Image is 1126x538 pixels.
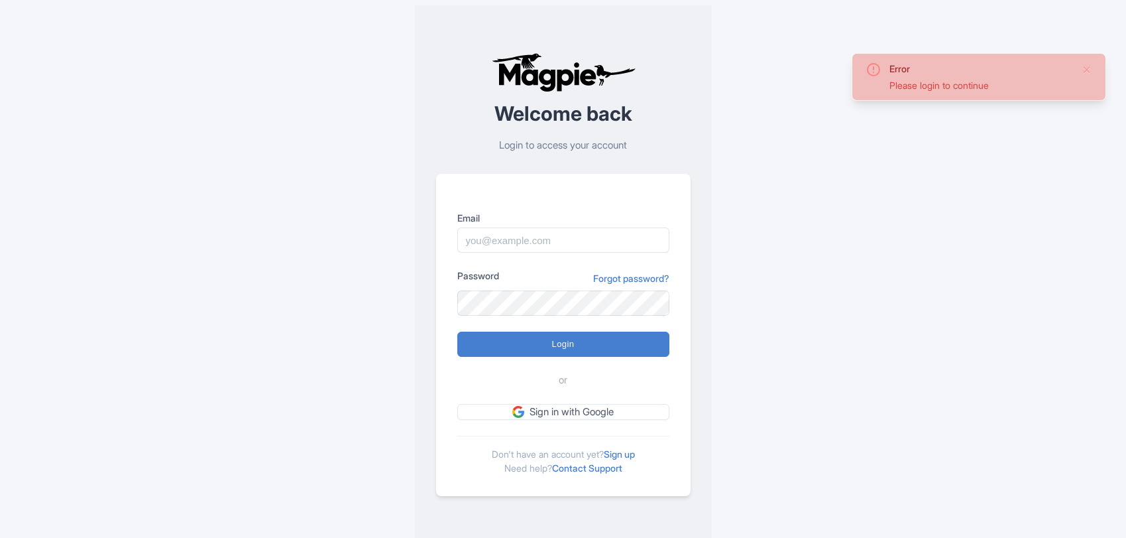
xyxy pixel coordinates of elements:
div: Don't have an account yet? Need help? [457,436,669,475]
a: Forgot password? [593,271,669,285]
input: Login [457,332,669,357]
img: google.svg [512,406,524,418]
img: logo-ab69f6fb50320c5b225c76a69d11143b.png [488,52,638,92]
label: Email [457,211,669,225]
a: Sign in with Google [457,404,669,421]
div: Error [889,62,1071,76]
label: Password [457,269,499,283]
div: Please login to continue [889,78,1071,92]
span: or [559,373,567,388]
a: Sign up [604,448,635,460]
input: you@example.com [457,228,669,253]
h2: Welcome back [436,103,691,125]
a: Contact Support [552,462,622,474]
p: Login to access your account [436,138,691,153]
button: Close [1082,62,1092,78]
